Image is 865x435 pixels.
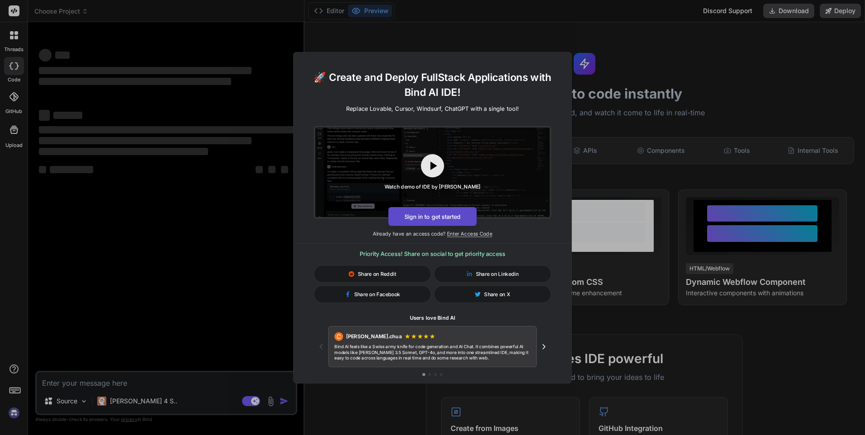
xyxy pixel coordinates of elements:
[334,344,531,361] p: Bind AI feels like a Swiss army knife for code generation and AI Chat. It combines powerful AI mo...
[305,69,560,99] h1: 🚀 Create and Deploy FullStack Applications with Bind AI IDE!
[411,332,417,340] span: ★
[294,230,571,237] p: Already have an access code?
[484,290,510,298] span: Share on X
[423,373,425,376] button: Go to testimonial 1
[358,270,396,277] span: Share on Reddit
[314,339,328,354] button: Previous testimonial
[388,207,476,226] button: Sign in to get started
[428,373,431,376] button: Go to testimonial 2
[385,183,481,190] div: Watch demo of IDE by [PERSON_NAME]
[440,373,442,376] button: Go to testimonial 4
[314,314,551,322] h1: Users love Bind AI
[404,332,411,340] span: ★
[447,230,492,236] span: Enter Access Code
[417,332,423,340] span: ★
[429,332,436,340] span: ★
[537,339,551,354] button: Next testimonial
[476,270,519,277] span: Share on Linkedin
[314,249,551,258] h3: Priority Access! Share on social to get priority access
[346,333,402,340] span: [PERSON_NAME].chua
[354,290,400,298] span: Share on Facebook
[334,332,343,340] div: C
[434,373,437,376] button: Go to testimonial 3
[346,104,519,113] p: Replace Lovable, Cursor, Windsurf, ChatGPT with a single tool!
[423,332,429,340] span: ★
